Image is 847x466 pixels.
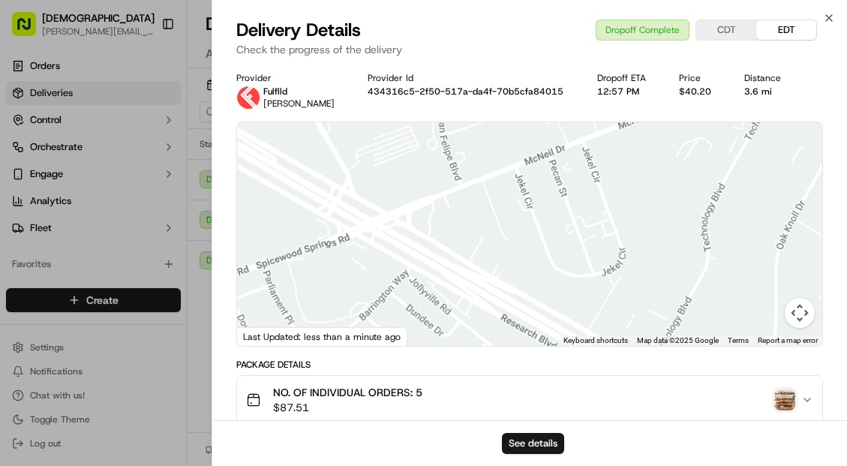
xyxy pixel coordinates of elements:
span: $87.51 [273,400,422,415]
img: Google [241,326,290,346]
div: Price [679,72,720,84]
img: profile_Fulflld_OnFleet_Thistle_SF.png [236,86,260,110]
span: [PERSON_NAME] [263,98,335,110]
div: $40.20 [679,86,720,98]
div: 3.6 mi [744,86,790,98]
button: Keyboard shortcuts [563,335,628,346]
button: 434316c5-2f50-517a-da4f-70b5cfa84015 [368,86,563,98]
button: Map camera controls [785,298,815,328]
div: Last Updated: less than a minute ago [237,327,407,346]
p: Check the progress of the delivery [236,42,823,57]
button: See details [502,433,564,454]
div: Provider Id [368,72,572,84]
p: Fulflld [263,86,335,98]
a: Report a map error [758,336,818,344]
button: EDT [756,20,816,40]
a: Open this area in Google Maps (opens a new window) [241,326,290,346]
button: NO. OF INDIVIDUAL ORDERS: 5$87.51photo_proof_of_delivery image [237,376,822,424]
div: Dropoff ETA [597,72,655,84]
div: 12:57 PM [597,86,655,98]
div: Distance [744,72,790,84]
div: Package Details [236,359,823,371]
span: NO. OF INDIVIDUAL ORDERS: 5 [273,385,422,400]
img: photo_proof_of_delivery image [774,389,795,410]
div: Provider [236,72,344,84]
span: Delivery Details [236,18,361,42]
span: Map data ©2025 Google [637,336,719,344]
a: Terms (opens in new tab) [728,336,749,344]
button: CDT [696,20,756,40]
